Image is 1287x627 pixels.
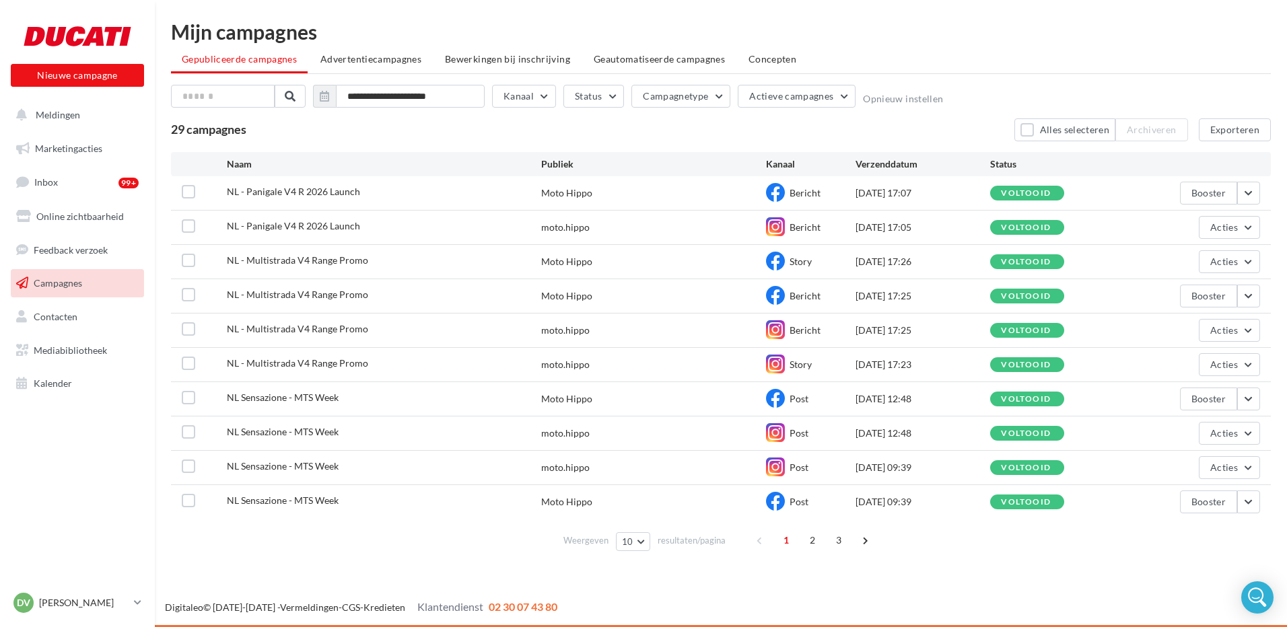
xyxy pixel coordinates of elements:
a: Kalender [8,369,147,398]
button: Acties [1199,353,1260,376]
button: Actieve campagnes [738,85,856,108]
button: Acties [1199,216,1260,239]
div: Moto Hippo [541,392,592,406]
span: Geautomatiseerde campagnes [594,53,725,65]
span: Meldingen [36,109,80,120]
div: [DATE] 17:07 [856,186,990,200]
span: Kalender [34,377,72,389]
button: Acties [1199,422,1260,445]
span: Marketingacties [35,143,102,154]
button: Campagnetype [631,85,730,108]
span: Acties [1210,427,1238,439]
button: Status [563,85,624,108]
span: Bericht [790,290,821,301]
div: moto.hippo [541,461,590,474]
button: Nieuwe campagne [11,64,144,87]
div: Moto Hippo [541,186,592,200]
div: [DATE] 17:23 [856,358,990,371]
div: Moto Hippo [541,289,592,303]
a: Marketingacties [8,135,147,163]
div: voltooid [1001,395,1051,404]
button: Booster [1180,285,1237,307]
div: voltooid [1001,361,1051,369]
div: Open Intercom Messenger [1241,581,1274,614]
span: NL Sensazione - MTS Week [227,494,339,506]
a: Inbox99+ [8,168,147,196]
div: moto.hippo [541,427,590,440]
span: © [DATE]-[DATE] - - - [165,601,557,613]
span: 1 [775,529,797,551]
div: Publiek [541,157,766,171]
div: [DATE] 12:48 [856,392,990,406]
button: Acties [1199,250,1260,273]
div: [DATE] 17:26 [856,255,990,268]
button: Booster [1180,490,1237,513]
button: Opnieuw instellen [863,94,943,104]
a: CGS [342,601,360,613]
span: Acties [1210,359,1238,370]
span: Story [790,359,812,370]
div: voltooid [1001,292,1051,301]
span: Campagnes [34,277,82,289]
a: Kredieten [363,601,405,613]
div: Naam [227,157,541,171]
span: Post [790,496,808,507]
a: Campagnes [8,269,147,297]
button: Booster [1180,388,1237,410]
div: 99+ [118,178,139,188]
div: Verzenddatum [856,157,990,171]
div: voltooid [1001,189,1051,198]
button: Exporteren [1199,118,1272,141]
span: Klantendienst [417,600,483,613]
span: Acties [1210,256,1238,267]
span: Inbox [34,176,58,188]
div: [DATE] 12:48 [856,427,990,440]
span: NL - Multistrada V4 Range Promo [227,323,368,334]
div: voltooid [1001,326,1051,335]
span: 2 [802,529,823,551]
div: Mijn campagnes [171,22,1271,42]
a: DV [PERSON_NAME] [11,590,144,616]
span: NL Sensazione - MTS Week [227,460,339,472]
button: Acties [1199,319,1260,342]
div: [DATE] 17:25 [856,324,990,337]
span: 02 30 07 43 80 [489,600,557,613]
div: Moto Hippo [541,255,592,268]
span: resultaten/pagina [658,534,726,547]
button: 10 [616,532,650,551]
a: Mediabibliotheek [8,336,147,365]
span: Acties [1210,221,1238,233]
div: Status [990,157,1125,171]
span: Contacten [34,311,77,322]
span: Weergeven [563,534,608,547]
div: Kanaal [766,157,856,171]
a: Online zichtbaarheid [8,202,147,231]
div: [DATE] 17:05 [856,221,990,234]
span: Acties [1210,324,1238,336]
span: Advertentiecampagnes [320,53,421,65]
div: Moto Hippo [541,495,592,509]
span: Acties [1210,462,1238,473]
span: Bewerkingen bij inschrijving [445,53,570,65]
div: moto.hippo [541,358,590,371]
div: [DATE] 09:39 [856,461,990,474]
span: NL - Panigale V4 R 2026 Launch [227,186,360,197]
div: voltooid [1001,223,1051,232]
span: NL - Multistrada V4 Range Promo [227,254,368,266]
button: Meldingen [8,101,141,129]
button: Alles selecteren [1014,118,1115,141]
span: Mediabibliotheek [34,344,107,356]
div: [DATE] 09:39 [856,495,990,509]
div: voltooid [1001,464,1051,472]
span: NL Sensazione - MTS Week [227,392,339,403]
span: 10 [622,536,633,547]
span: 29 campagnes [171,122,246,137]
a: Digitaleo [165,601,203,613]
span: Feedback verzoek [34,244,108,255]
div: moto.hippo [541,324,590,337]
p: [PERSON_NAME] [39,596,129,610]
span: NL - Panigale V4 R 2026 Launch [227,220,360,231]
span: DV [17,596,30,610]
span: Story [790,256,812,267]
div: voltooid [1001,498,1051,507]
